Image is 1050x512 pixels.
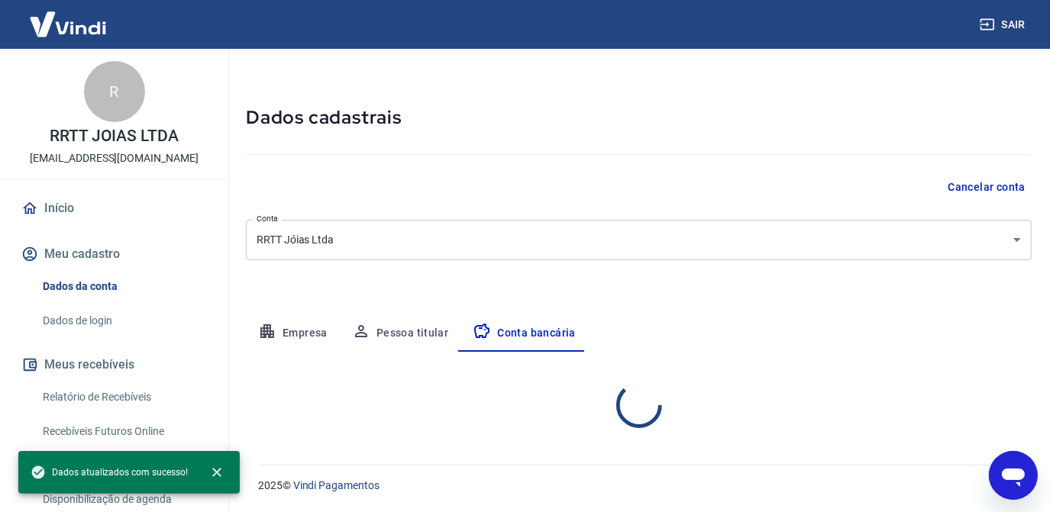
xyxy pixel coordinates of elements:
img: Vindi [18,1,118,47]
div: RRTT Jóias Ltda [246,220,1032,260]
button: Conta bancária [460,315,588,352]
button: Empresa [246,315,340,352]
label: Conta [257,213,278,224]
button: Cancelar conta [942,173,1032,201]
button: Sair [977,11,1032,39]
a: Dados da conta [37,271,210,302]
button: Pessoa titular [340,315,461,352]
h5: Dados cadastrais [246,105,1032,130]
a: Início [18,192,210,225]
a: Recebíveis Futuros Online [37,416,210,447]
div: R [84,61,145,122]
p: 2025 © [258,478,1013,494]
p: [EMAIL_ADDRESS][DOMAIN_NAME] [30,150,199,166]
span: Dados atualizados com sucesso! [31,465,188,480]
button: Meus recebíveis [18,348,210,382]
a: Relatório de Recebíveis [37,382,210,413]
button: close [200,456,234,489]
a: Dados de login [37,305,210,337]
button: Meu cadastro [18,237,210,271]
a: Contratos com credores [37,449,210,481]
p: RRTT JOIAS LTDA [50,128,179,144]
a: Vindi Pagamentos [293,479,380,491]
iframe: Botão para abrir a janela de mensagens [989,451,1038,500]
